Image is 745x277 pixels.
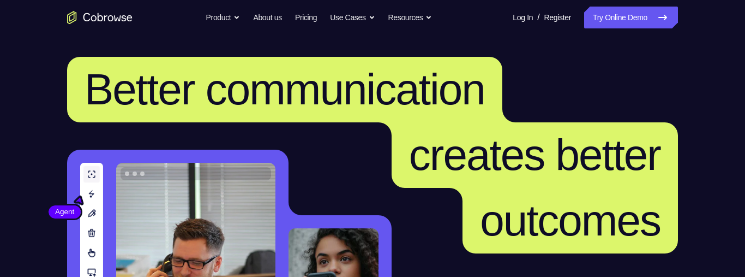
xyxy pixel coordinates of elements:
[537,11,539,24] span: /
[409,131,660,179] span: creates better
[206,7,241,28] button: Product
[544,7,571,28] a: Register
[388,7,432,28] button: Resources
[295,7,317,28] a: Pricing
[330,7,375,28] button: Use Cases
[513,7,533,28] a: Log In
[253,7,281,28] a: About us
[584,7,678,28] a: Try Online Demo
[480,196,660,245] span: outcomes
[67,11,133,24] a: Go to the home page
[85,65,485,114] span: Better communication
